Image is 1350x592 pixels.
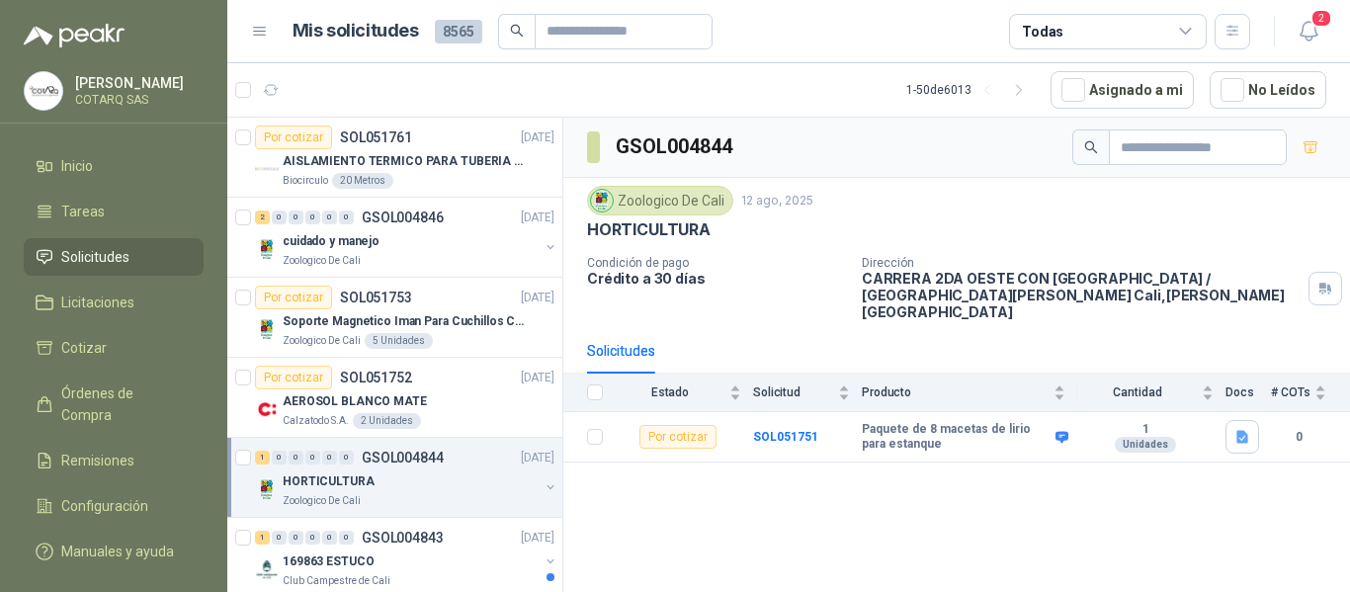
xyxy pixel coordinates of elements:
p: GSOL004846 [362,211,444,224]
p: [PERSON_NAME] [75,76,199,90]
p: SOL051753 [340,291,412,304]
a: Por cotizarSOL051761[DATE] Company LogoAISLAMIENTO TERMICO PARA TUBERIA DE 8"Biocirculo20 Metros [227,118,562,198]
p: [DATE] [521,289,554,307]
span: 8565 [435,20,482,43]
a: 1 0 0 0 0 0 GSOL004843[DATE] Company Logo169863 ESTUCOClub Campestre de Cali [255,526,558,589]
p: GSOL004844 [362,451,444,465]
div: Por cotizar [255,286,332,309]
img: Company Logo [255,397,279,421]
div: 1 [255,451,270,465]
div: 1 - 50 de 6013 [906,74,1035,106]
div: 0 [289,531,303,545]
div: 0 [305,451,320,465]
div: Por cotizar [255,366,332,389]
div: 0 [272,531,287,545]
a: Cotizar [24,329,204,367]
span: Configuración [61,495,148,517]
b: SOL051751 [753,430,818,444]
div: Por cotizar [639,425,717,449]
div: 0 [339,531,354,545]
p: AEROSOL BLANCO MATE [283,392,427,411]
a: Manuales y ayuda [24,533,204,570]
img: Company Logo [255,477,279,501]
p: CARRERA 2DA OESTE CON [GEOGRAPHIC_DATA] / [GEOGRAPHIC_DATA][PERSON_NAME] Cali , [PERSON_NAME][GEO... [862,270,1301,320]
span: 2 [1310,9,1332,28]
div: Todas [1022,21,1063,42]
p: 169863 ESTUCO [283,552,374,571]
span: Estado [615,385,725,399]
th: Cantidad [1077,374,1225,412]
div: 0 [305,211,320,224]
img: Logo peakr [24,24,125,47]
p: SOL051752 [340,371,412,384]
p: Biocirculo [283,173,328,189]
p: GSOL004843 [362,531,444,545]
p: [DATE] [521,529,554,548]
div: 5 Unidades [365,333,433,349]
div: 20 Metros [332,173,393,189]
a: Configuración [24,487,204,525]
button: Asignado a mi [1051,71,1194,109]
p: Crédito a 30 días [587,270,846,287]
p: [DATE] [521,209,554,227]
p: Soporte Magnetico Iman Para Cuchillos Cocina 37.5 Cm De Lujo [283,312,529,331]
a: Licitaciones [24,284,204,321]
p: AISLAMIENTO TERMICO PARA TUBERIA DE 8" [283,152,529,171]
p: Zoologico De Cali [283,333,361,349]
div: 0 [272,211,287,224]
h1: Mis solicitudes [293,17,419,45]
button: No Leídos [1210,71,1326,109]
span: Órdenes de Compra [61,382,185,426]
th: Producto [862,374,1077,412]
img: Company Logo [25,72,62,110]
img: Company Logo [591,190,613,211]
div: 2 Unidades [353,413,421,429]
a: Tareas [24,193,204,230]
span: Solicitudes [61,246,129,268]
p: [DATE] [521,369,554,387]
div: 0 [272,451,287,465]
span: Inicio [61,155,93,177]
div: 0 [339,211,354,224]
a: Por cotizarSOL051752[DATE] Company LogoAEROSOL BLANCO MATECalzatodo S.A.2 Unidades [227,358,562,438]
p: Zoologico De Cali [283,493,361,509]
a: Solicitudes [24,238,204,276]
span: Producto [862,385,1050,399]
span: search [510,24,524,38]
div: Por cotizar [255,126,332,149]
div: 0 [289,451,303,465]
b: 0 [1271,428,1326,447]
p: SOL051761 [340,130,412,144]
p: Condición de pago [587,256,846,270]
a: Por cotizarSOL051753[DATE] Company LogoSoporte Magnetico Iman Para Cuchillos Cocina 37.5 Cm De Lu... [227,278,562,358]
span: Manuales y ayuda [61,541,174,562]
p: Zoologico De Cali [283,253,361,269]
a: Remisiones [24,442,204,479]
th: Solicitud [753,374,862,412]
a: 2 0 0 0 0 0 GSOL004846[DATE] Company Logocuidado y manejoZoologico De Cali [255,206,558,269]
div: 1 [255,531,270,545]
img: Company Logo [255,157,279,181]
div: 0 [322,211,337,224]
p: HORTICULTURA [283,472,375,491]
span: Solicitud [753,385,834,399]
th: Estado [615,374,753,412]
p: [DATE] [521,128,554,147]
div: 0 [322,451,337,465]
p: [DATE] [521,449,554,467]
p: 12 ago, 2025 [741,192,813,211]
span: # COTs [1271,385,1310,399]
span: Licitaciones [61,292,134,313]
div: 0 [339,451,354,465]
p: HORTICULTURA [587,219,711,240]
p: cuidado y manejo [283,232,380,251]
div: Solicitudes [587,340,655,362]
img: Company Logo [255,557,279,581]
img: Company Logo [255,237,279,261]
th: # COTs [1271,374,1350,412]
span: Tareas [61,201,105,222]
span: search [1084,140,1098,154]
span: Cotizar [61,337,107,359]
a: Inicio [24,147,204,185]
p: Dirección [862,256,1301,270]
